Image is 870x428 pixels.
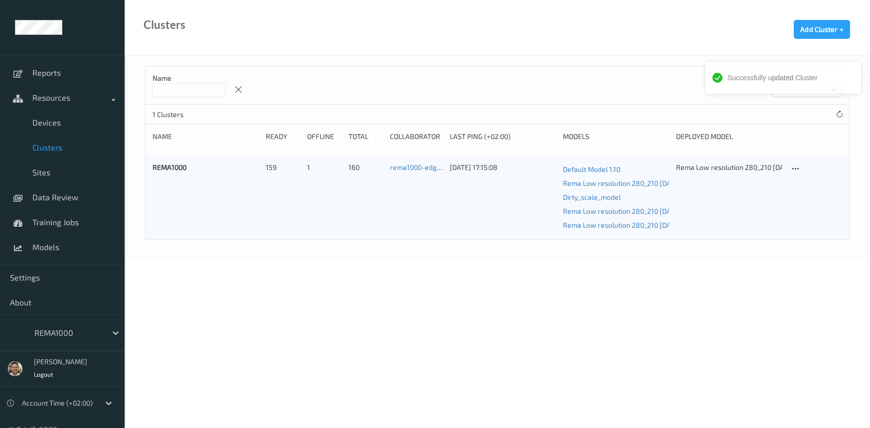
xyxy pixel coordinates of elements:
a: Dirty_scale_model [563,190,669,204]
div: Total [348,132,383,142]
div: 160 [348,162,383,172]
div: Deployed model [676,132,782,142]
a: rema1000-edgibox [390,163,450,171]
div: Offline [307,132,342,142]
div: Models [563,132,669,142]
a: Rema Low resolution 280_210 [DATE] 22:30 [DATE] 22:30 Auto Save [563,176,669,190]
a: Rema Low resolution 280_210 [DATE] 22:30 [DATE] 22:30 Auto Save [563,218,669,232]
div: Ready [266,132,300,142]
div: [DATE] 17:15:08 [450,162,556,172]
div: Successfully updated Cluster [727,73,854,83]
div: Rema Low resolution 280_210 [DATE] 22:30 [DATE] 22:30 Auto Save [676,162,782,172]
p: 1 Clusters [153,110,227,120]
div: 1 [307,162,342,172]
button: Add Cluster + [794,20,850,39]
div: Name [153,132,259,142]
div: Last Ping (+02:00) [450,132,556,142]
a: Rema Low resolution 280_210 [DATE] 22:30 [DATE] 22:30 Auto Save [563,204,669,218]
p: Name [153,73,225,83]
a: Default Model 1.10 [563,162,669,176]
div: Clusters [144,20,185,30]
div: 159 [266,162,300,172]
div: Collaborator [390,132,443,142]
a: REMA1000 [153,163,186,171]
